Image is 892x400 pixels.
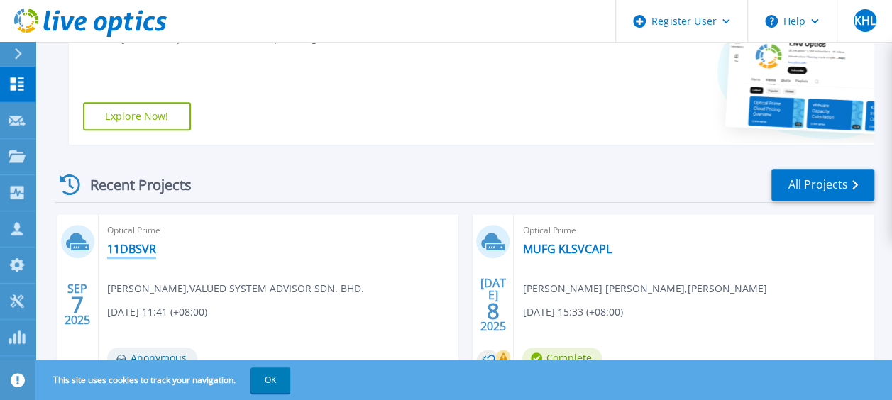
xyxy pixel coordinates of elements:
span: Anonymous [107,348,197,369]
div: [DATE] 2025 [480,279,507,330]
span: 7 [71,299,84,311]
span: Optical Prime [107,223,451,238]
span: [PERSON_NAME] , VALUED SYSTEM ADVISOR SDN. BHD. [107,281,364,296]
span: This site uses cookies to track your navigation. [39,367,290,393]
span: Optical Prime [522,223,866,238]
a: 11DBSVR [107,242,156,256]
span: [DATE] 15:33 (+08:00) [522,304,622,320]
a: All Projects [771,169,874,201]
span: KHL [854,15,875,26]
a: MUFG KLSVCAPL [522,242,611,256]
button: OK [250,367,290,393]
span: [DATE] 11:41 (+08:00) [107,304,207,320]
span: 8 [487,305,500,317]
span: Complete [522,348,602,369]
a: Explore Now! [83,102,191,130]
div: SEP 2025 [64,279,91,330]
span: [PERSON_NAME] [PERSON_NAME] , [PERSON_NAME] [522,281,766,296]
div: Recent Projects [55,167,211,202]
